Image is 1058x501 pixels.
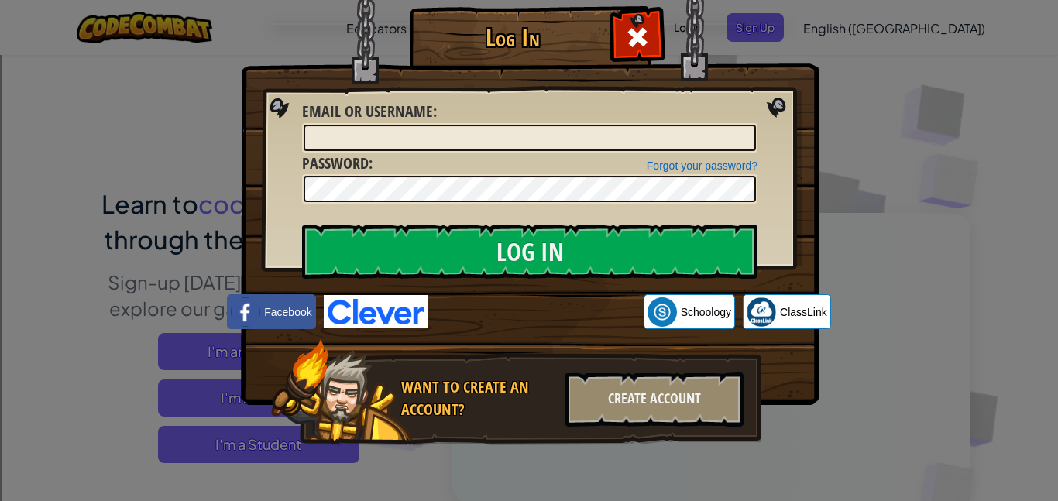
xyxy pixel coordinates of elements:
[302,101,437,123] label: :
[6,76,1052,90] div: Sign out
[401,376,556,420] div: Want to create an account?
[302,225,757,279] input: Log In
[302,153,373,175] label: :
[302,101,433,122] span: Email or Username
[6,62,1052,76] div: Options
[264,304,311,320] span: Facebook
[428,295,644,329] iframe: Sign in with Google Button
[565,372,744,427] div: Create Account
[6,6,1052,20] div: Sort A > Z
[681,304,731,320] span: Schoology
[302,153,369,173] span: Password
[648,297,677,327] img: schoology.png
[231,297,260,327] img: facebook_small.png
[747,297,776,327] img: classlink-logo-small.png
[414,24,611,51] h1: Log In
[324,295,428,328] img: clever-logo-blue.png
[647,160,757,172] a: Forgot your password?
[6,48,1052,62] div: Delete
[6,34,1052,48] div: Move To ...
[6,90,1052,104] div: Rename
[780,304,827,320] span: ClassLink
[6,20,1052,34] div: Sort New > Old
[6,104,1052,118] div: Move To ...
